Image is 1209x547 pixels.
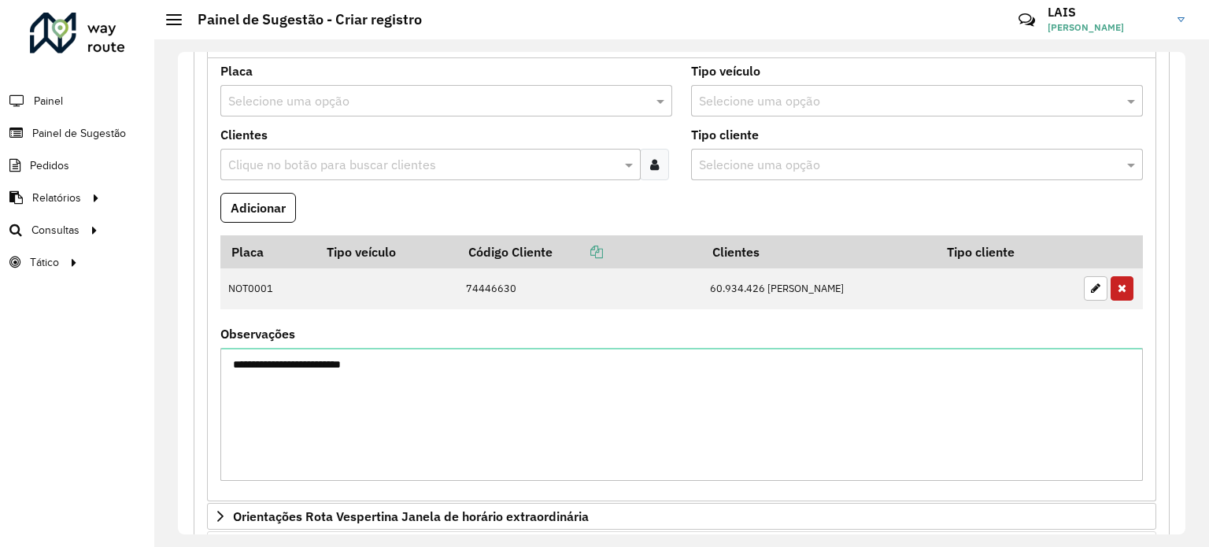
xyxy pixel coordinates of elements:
h3: LAIS [1048,5,1166,20]
span: [PERSON_NAME] [1048,20,1166,35]
label: Observações [220,324,295,343]
th: Tipo cliente [936,235,1075,268]
button: Adicionar [220,193,296,223]
span: Pedidos [30,157,69,174]
label: Placa [220,61,253,80]
span: Tático [30,254,59,271]
th: Clientes [701,235,936,268]
a: Contato Rápido [1010,3,1044,37]
td: 60.934.426 [PERSON_NAME] [701,268,936,309]
h2: Painel de Sugestão - Criar registro [182,11,422,28]
div: Rota Noturna/Vespertina [207,58,1156,502]
span: Orientações Rota Vespertina Janela de horário extraordinária [233,510,589,523]
label: Tipo veículo [691,61,760,80]
th: Placa [220,235,316,268]
td: NOT0001 [220,268,316,309]
a: Copiar [553,244,603,260]
span: Painel de Sugestão [32,125,126,142]
label: Tipo cliente [691,125,759,144]
span: Consultas [31,222,79,238]
label: Clientes [220,125,268,144]
td: 74446630 [457,268,701,309]
a: Orientações Rota Vespertina Janela de horário extraordinária [207,503,1156,530]
th: Tipo veículo [316,235,457,268]
th: Código Cliente [457,235,701,268]
span: Painel [34,93,63,109]
span: Relatórios [32,190,81,206]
